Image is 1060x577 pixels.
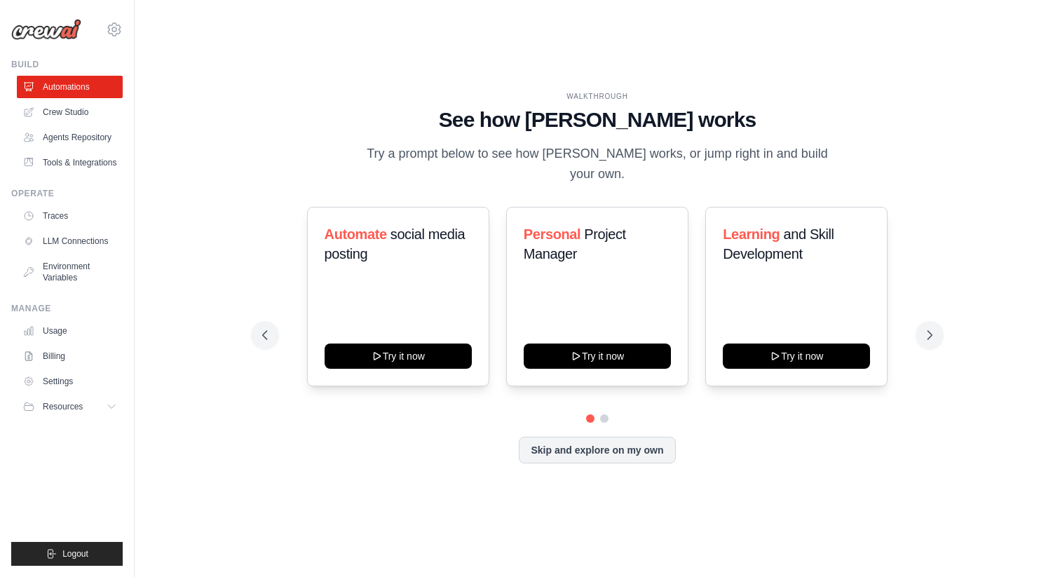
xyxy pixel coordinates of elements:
h1: See how [PERSON_NAME] works [262,107,933,133]
span: Personal [524,226,580,242]
a: Tools & Integrations [17,151,123,174]
button: Resources [17,395,123,418]
a: LLM Connections [17,230,123,252]
span: Project Manager [524,226,626,262]
div: WALKTHROUGH [262,91,933,102]
img: Logo [11,19,81,40]
button: Skip and explore on my own [519,437,675,463]
a: Traces [17,205,123,227]
button: Logout [11,542,123,566]
span: Automate [325,226,387,242]
a: Usage [17,320,123,342]
button: Try it now [524,344,671,369]
div: Manage [11,303,123,314]
div: Build [11,59,123,70]
a: Billing [17,345,123,367]
span: Resources [43,401,83,412]
span: Logout [62,548,88,559]
a: Agents Repository [17,126,123,149]
button: Try it now [723,344,870,369]
p: Try a prompt below to see how [PERSON_NAME] works, or jump right in and build your own. [362,144,833,185]
span: Learning [723,226,780,242]
div: Operate [11,188,123,199]
a: Crew Studio [17,101,123,123]
span: social media posting [325,226,466,262]
a: Settings [17,370,123,393]
a: Automations [17,76,123,98]
a: Environment Variables [17,255,123,289]
button: Try it now [325,344,472,369]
